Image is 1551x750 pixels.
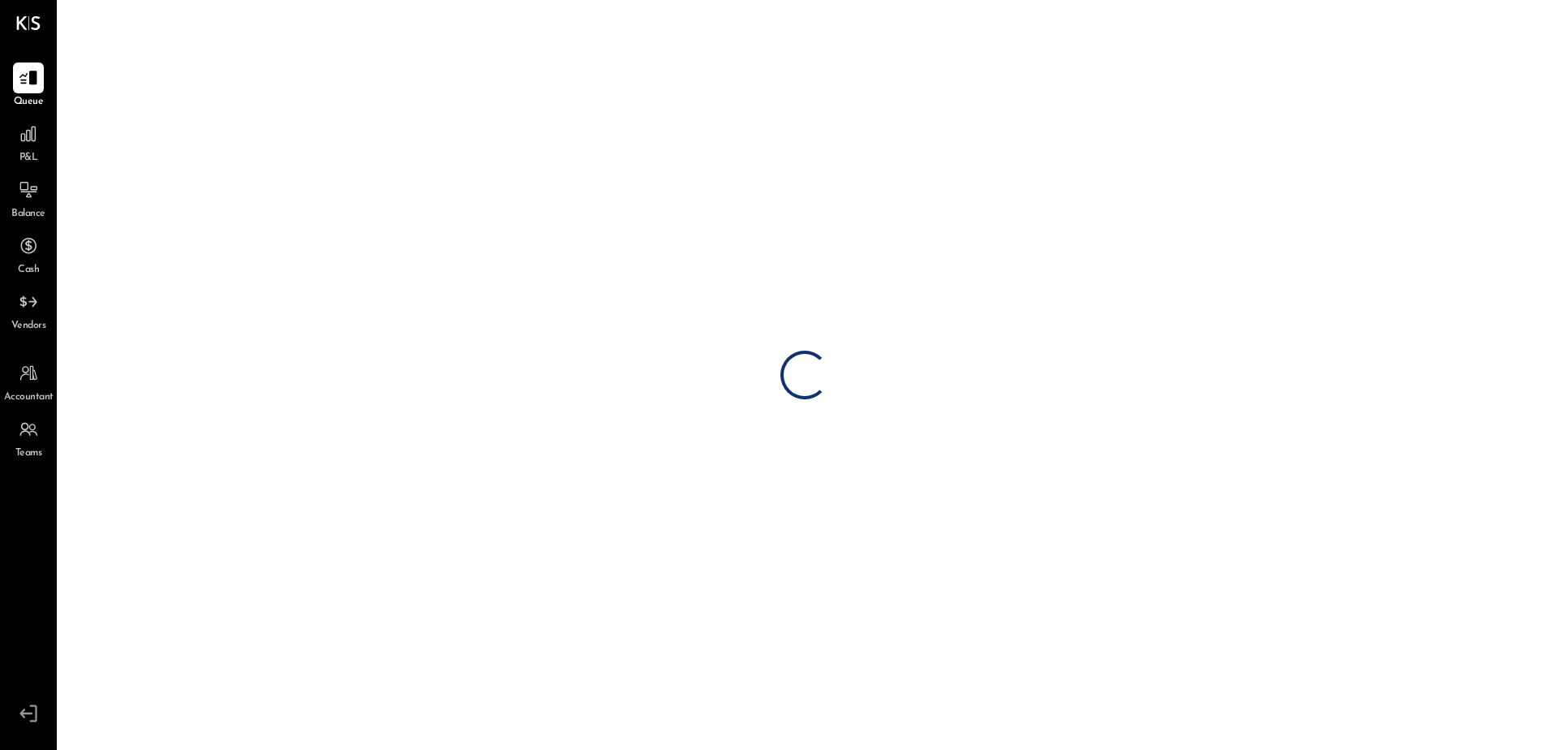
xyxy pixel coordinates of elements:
a: Vendors [1,287,56,334]
a: Cash [1,231,56,278]
a: Teams [1,414,56,461]
span: P&L [19,151,38,166]
span: Teams [15,446,42,461]
span: Cash [18,263,39,278]
span: Accountant [4,390,54,405]
span: Queue [14,95,44,110]
a: Balance [1,175,56,222]
span: Balance [11,207,45,222]
a: Queue [1,62,56,110]
a: P&L [1,119,56,166]
span: Vendors [11,319,46,334]
a: Accountant [1,358,56,405]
